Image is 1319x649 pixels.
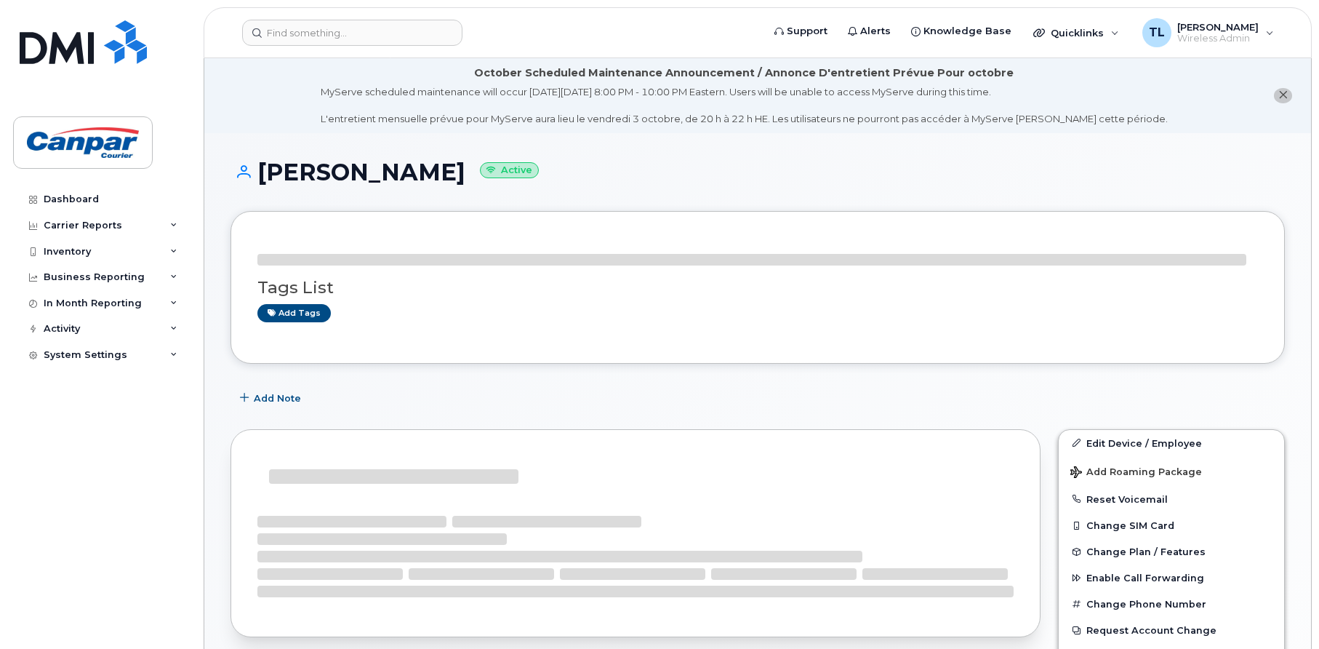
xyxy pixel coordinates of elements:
[1059,538,1284,565] button: Change Plan / Features
[1059,512,1284,538] button: Change SIM Card
[1059,565,1284,591] button: Enable Call Forwarding
[257,304,331,322] a: Add tags
[321,85,1168,126] div: MyServe scheduled maintenance will occur [DATE][DATE] 8:00 PM - 10:00 PM Eastern. Users will be u...
[230,386,313,412] button: Add Note
[1086,573,1204,584] span: Enable Call Forwarding
[1086,546,1206,557] span: Change Plan / Features
[480,162,539,179] small: Active
[1059,591,1284,617] button: Change Phone Number
[257,279,1258,297] h3: Tags List
[474,65,1014,81] div: October Scheduled Maintenance Announcement / Annonce D'entretient Prévue Pour octobre
[230,159,1285,185] h1: [PERSON_NAME]
[1059,617,1284,643] button: Request Account Change
[1070,466,1202,480] span: Add Roaming Package
[1059,430,1284,456] a: Edit Device / Employee
[1059,486,1284,512] button: Reset Voicemail
[1274,88,1292,103] button: close notification
[1059,456,1284,486] button: Add Roaming Package
[254,391,301,405] span: Add Note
